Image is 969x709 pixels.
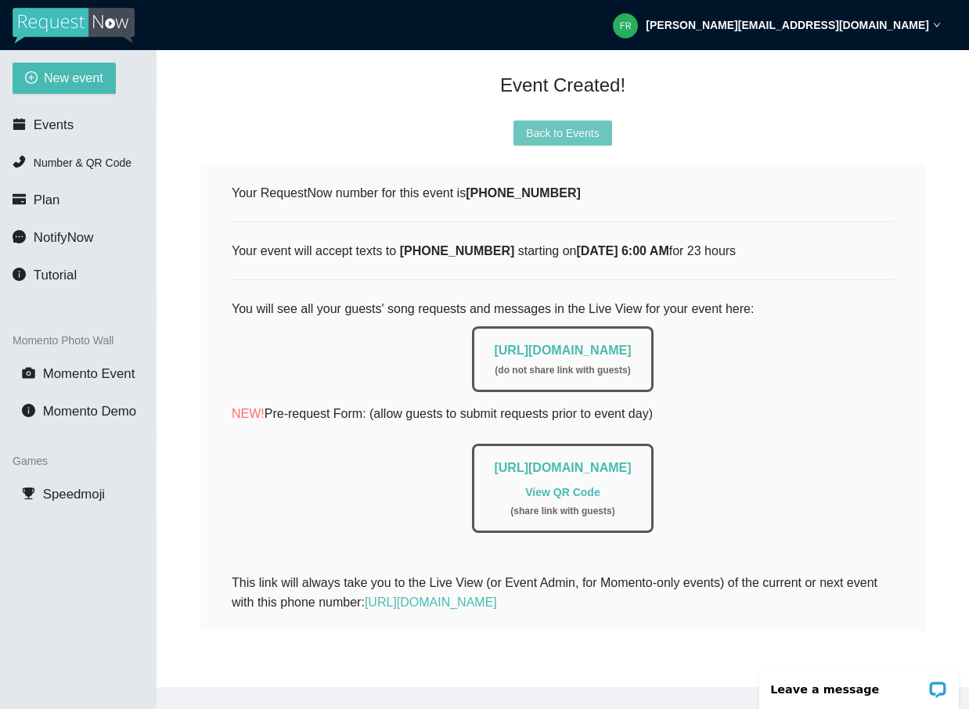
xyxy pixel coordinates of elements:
[34,230,93,245] span: NotifyNow
[43,487,105,502] span: Speedmoji
[232,299,894,552] div: You will see all your guests' song requests and messages in the Live View for your event here:
[232,186,581,200] span: Your RequestNow number for this event is
[232,573,894,612] div: This link will always take you to the Live View (or Event Admin, for Momento-only events) of the ...
[365,596,497,609] a: [URL][DOMAIN_NAME]
[43,404,136,419] span: Momento Demo
[466,186,581,200] b: [PHONE_NUMBER]
[22,404,35,417] span: info-circle
[13,63,116,94] button: plus-circleNew event
[34,193,60,207] span: Plan
[613,13,638,38] img: 9a45c2bff9ef09181dbf42de4c5d3b5a
[13,193,26,206] span: credit-card
[494,363,631,378] div: ( do not share link with guests )
[749,660,969,709] iframe: LiveChat chat widget
[200,68,925,102] div: Event Created!
[525,486,600,498] a: View QR Code
[43,366,135,381] span: Momento Event
[44,68,103,88] span: New event
[34,157,131,169] span: Number & QR Code
[25,71,38,86] span: plus-circle
[22,366,35,380] span: camera
[646,19,929,31] strong: [PERSON_NAME][EMAIL_ADDRESS][DOMAIN_NAME]
[494,504,631,519] div: ( share link with guests )
[232,241,894,261] div: Your event will accept texts to starting on for 23 hours
[22,487,35,500] span: trophy
[494,344,631,357] a: [URL][DOMAIN_NAME]
[494,461,631,474] a: [URL][DOMAIN_NAME]
[513,121,611,146] button: Back to Events
[232,404,894,423] p: Pre-request Form: (allow guests to submit requests prior to event day)
[34,268,77,283] span: Tutorial
[400,244,515,257] b: [PHONE_NUMBER]
[13,230,26,243] span: message
[933,21,941,29] span: down
[13,155,26,168] span: phone
[13,117,26,131] span: calendar
[13,268,26,281] span: info-circle
[232,407,265,420] span: NEW!
[13,8,135,44] img: RequestNow
[34,117,74,132] span: Events
[526,124,599,142] span: Back to Events
[576,244,668,257] b: [DATE] 6:00 AM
